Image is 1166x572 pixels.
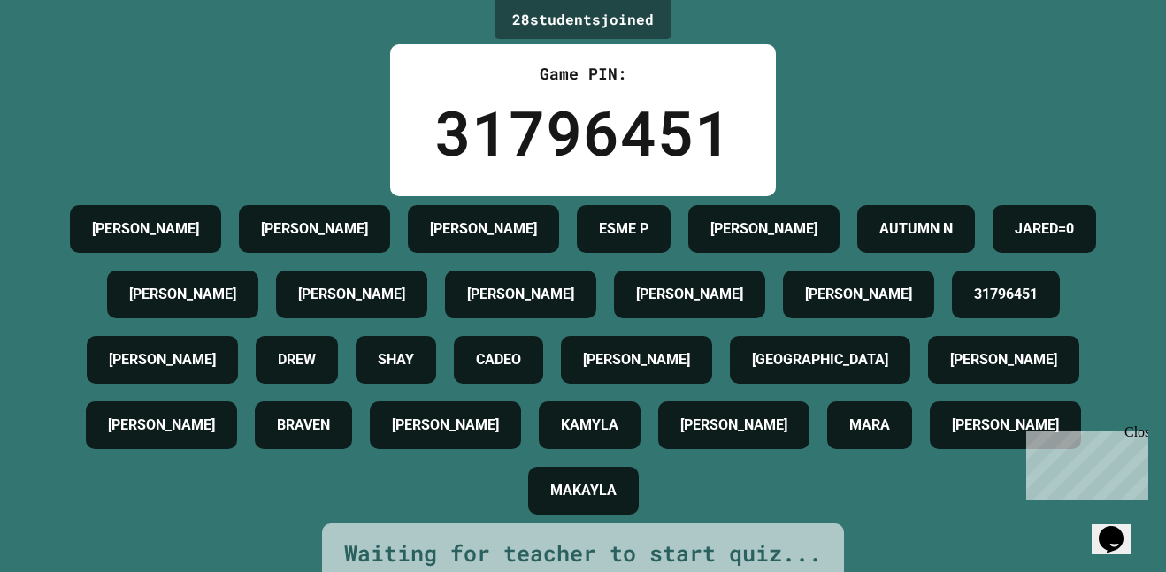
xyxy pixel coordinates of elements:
[952,415,1059,436] h4: [PERSON_NAME]
[476,349,521,370] h4: CADEO
[434,86,732,179] div: 31796451
[710,218,817,240] h4: [PERSON_NAME]
[298,284,405,305] h4: [PERSON_NAME]
[378,349,414,370] h4: SHAY
[7,7,122,112] div: Chat with us now!Close
[680,415,787,436] h4: [PERSON_NAME]
[392,415,499,436] h4: [PERSON_NAME]
[129,284,236,305] h4: [PERSON_NAME]
[950,349,1057,370] h4: [PERSON_NAME]
[752,349,888,370] h4: [GEOGRAPHIC_DATA]
[636,284,743,305] h4: [PERSON_NAME]
[1015,218,1074,240] h4: JARED=0
[805,284,912,305] h4: [PERSON_NAME]
[92,218,199,240] h4: [PERSON_NAME]
[467,284,574,305] h4: [PERSON_NAME]
[430,218,537,240] h4: [PERSON_NAME]
[849,415,890,436] h4: MARA
[277,415,330,436] h4: BRAVEN
[278,349,316,370] h4: DREW
[1092,501,1148,554] iframe: chat widget
[261,218,368,240] h4: [PERSON_NAME]
[344,537,822,570] div: Waiting for teacher to start quiz...
[1019,424,1148,500] iframe: chat widget
[109,349,216,370] h4: [PERSON_NAME]
[583,349,690,370] h4: [PERSON_NAME]
[550,480,617,501] h4: MAKAYLA
[108,415,215,436] h4: [PERSON_NAME]
[561,415,618,436] h4: KAMYLA
[599,218,648,240] h4: ESME P
[974,284,1038,305] h4: 31796451
[879,218,953,240] h4: AUTUMN N
[434,62,732,86] div: Game PIN:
